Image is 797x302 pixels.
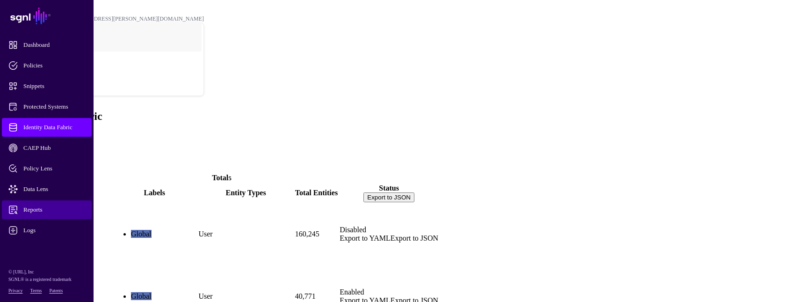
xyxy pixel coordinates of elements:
[340,234,391,242] a: Export to YAML
[295,204,338,265] td: 160,245
[6,6,88,26] a: SGNL
[8,81,100,91] span: Snippets
[49,288,63,293] a: Patents
[8,288,23,293] a: Privacy
[8,276,85,283] p: SGNL® is a registered trademark
[19,15,204,22] div: [PERSON_NAME][EMAIL_ADDRESS][PERSON_NAME][DOMAIN_NAME]
[8,123,100,132] span: Identity Data Fabric
[198,204,293,265] td: User
[2,56,92,75] a: Policies
[2,139,92,157] a: CAEP Hub
[295,189,338,197] div: Total Entities
[8,40,100,50] span: Dashboard
[391,234,438,242] a: Export to JSON
[131,230,152,238] span: Global
[340,226,366,234] span: Disabled
[8,184,100,194] span: Data Lens
[226,189,266,197] span: Entity Types
[2,180,92,199] a: Data Lens
[131,292,152,300] span: Global
[2,36,92,54] a: Dashboard
[8,164,100,173] span: Policy Lens
[8,226,100,235] span: Logs
[8,268,85,276] p: © [URL], Inc
[2,77,92,96] a: Snippets
[4,110,793,123] h2: Identity Data Fabric
[2,200,92,219] a: Reports
[8,205,100,214] span: Reports
[2,221,92,240] a: Logs
[8,143,100,153] span: CAEP Hub
[19,81,203,88] div: Log out
[228,175,232,182] small: 5
[8,102,100,111] span: Protected Systems
[2,118,92,137] a: Identity Data Fabric
[30,288,42,293] a: Terms
[340,184,438,192] div: Status
[2,159,92,178] a: Policy Lens
[112,189,196,197] div: Labels
[212,174,228,182] strong: Total
[2,242,92,260] a: Admin
[340,288,364,296] span: Enabled
[19,49,203,79] a: POC
[2,97,92,116] a: Protected Systems
[8,61,100,70] span: Policies
[363,192,414,202] button: Export to JSON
